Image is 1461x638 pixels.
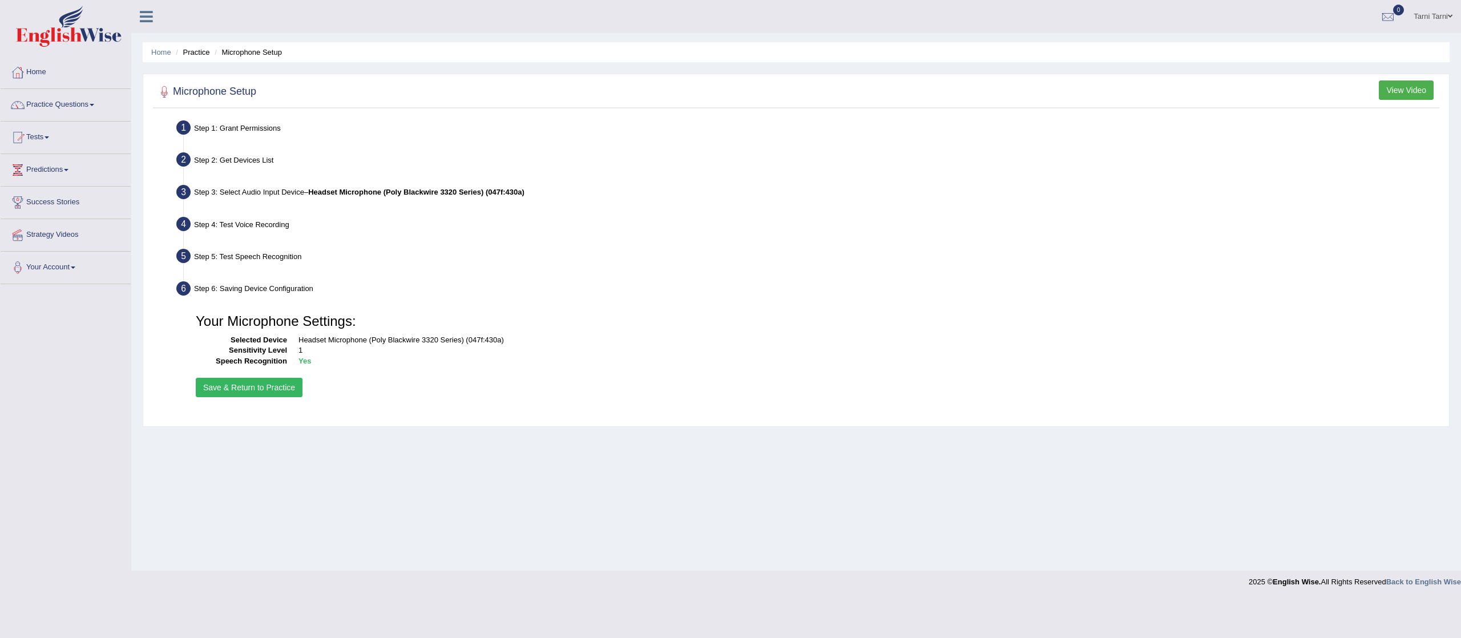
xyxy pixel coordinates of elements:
[1,154,131,183] a: Predictions
[1393,5,1405,15] span: 0
[1,252,131,280] a: Your Account
[196,314,1431,329] h3: Your Microphone Settings:
[1,122,131,150] a: Tests
[171,245,1444,270] div: Step 5: Test Speech Recognition
[151,48,171,56] a: Home
[171,117,1444,142] div: Step 1: Grant Permissions
[304,188,524,196] span: –
[156,83,256,100] h2: Microphone Setup
[1379,80,1434,100] button: View Video
[1249,571,1461,587] div: 2025 © All Rights Reserved
[171,213,1444,239] div: Step 4: Test Voice Recording
[173,47,209,58] li: Practice
[171,149,1444,174] div: Step 2: Get Devices List
[212,47,282,58] li: Microphone Setup
[298,357,311,365] b: Yes
[1,187,131,215] a: Success Stories
[298,345,1431,356] dd: 1
[298,335,1431,346] dd: Headset Microphone (Poly Blackwire 3320 Series) (047f:430a)
[196,335,287,346] dt: Selected Device
[1,89,131,118] a: Practice Questions
[196,356,287,367] dt: Speech Recognition
[1273,578,1321,586] strong: English Wise.
[196,378,302,397] button: Save & Return to Practice
[171,181,1444,207] div: Step 3: Select Audio Input Device
[1,219,131,248] a: Strategy Videos
[308,188,524,196] b: Headset Microphone (Poly Blackwire 3320 Series) (047f:430a)
[196,345,287,356] dt: Sensitivity Level
[1386,578,1461,586] a: Back to English Wise
[171,278,1444,303] div: Step 6: Saving Device Configuration
[1,56,131,85] a: Home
